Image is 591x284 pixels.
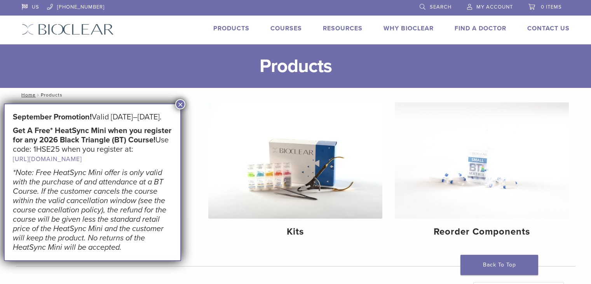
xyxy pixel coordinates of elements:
[270,25,302,32] a: Courses
[460,255,538,275] a: Back To Top
[22,24,114,35] img: Bioclear
[175,99,185,109] button: Close
[22,102,196,244] a: Equipment
[476,4,513,10] span: My Account
[208,102,382,219] img: Kits
[214,225,376,239] h4: Kits
[395,102,569,219] img: Reorder Components
[395,102,569,244] a: Reorder Components
[22,102,196,219] img: Equipment
[527,25,570,32] a: Contact Us
[36,93,41,97] span: /
[13,126,172,164] h5: Use code: 1HSE25 when you register at:
[213,25,249,32] a: Products
[13,126,171,145] strong: Get A Free* HeatSync Mini when you register for any 2026 Black Triangle (BT) Course!
[455,25,506,32] a: Find A Doctor
[430,4,452,10] span: Search
[208,102,382,244] a: Kits
[323,25,363,32] a: Resources
[16,88,575,102] nav: Products
[541,4,562,10] span: 0 items
[13,112,92,122] strong: September Promotion!
[384,25,434,32] a: Why Bioclear
[401,225,563,239] h4: Reorder Components
[13,168,166,252] em: *Note: Free HeatSync Mini offer is only valid with the purchase of and attendance at a BT Course....
[19,92,36,98] a: Home
[13,155,82,163] a: [URL][DOMAIN_NAME]
[13,112,172,122] h5: Valid [DATE]–[DATE].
